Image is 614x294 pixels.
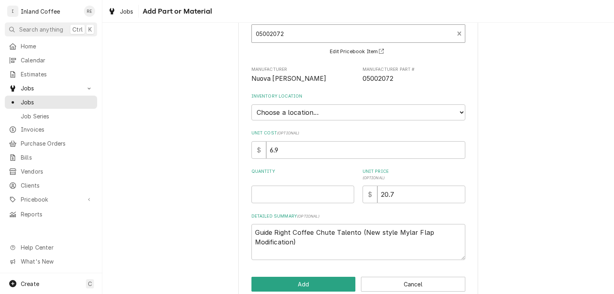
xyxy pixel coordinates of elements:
div: Inventory Location [251,93,465,120]
div: Short Description [251,17,465,56]
span: Jobs [120,7,134,16]
a: Reports [5,208,97,221]
span: Help Center [21,243,92,252]
span: Add Part or Material [140,6,212,17]
a: Jobs [5,96,97,109]
a: Job Series [5,110,97,123]
a: Estimates [5,68,97,81]
label: Unit Price [363,168,465,181]
div: $ [251,141,266,159]
label: Unit Cost [251,130,465,136]
div: [object Object] [363,168,465,203]
a: Go to Jobs [5,82,97,95]
a: Purchase Orders [5,137,97,150]
span: Jobs [21,98,93,106]
textarea: Guide Right Coffee Chute Talento (New style Mylar Flap Modification) [251,224,465,260]
span: Reports [21,210,93,218]
span: Calendar [21,56,93,64]
div: I [7,6,18,17]
a: Calendar [5,54,97,67]
span: Create [21,280,39,287]
span: Nuova [PERSON_NAME] [251,75,327,82]
div: Button Group [251,277,465,292]
div: Inland Coffee [21,7,60,16]
span: ( optional ) [297,214,319,218]
div: Detailed Summary [251,213,465,260]
span: What's New [21,257,92,266]
div: Ruth Easley's Avatar [84,6,95,17]
span: Invoices [21,125,93,134]
a: Go to What's New [5,255,97,268]
a: Invoices [5,123,97,136]
span: Clients [21,181,93,190]
span: Pricebook [21,195,81,204]
a: Jobs [105,5,137,18]
span: Estimates [21,70,93,78]
button: Edit Pricebook Item [329,47,388,57]
span: C [88,280,92,288]
a: Home [5,40,97,53]
a: Go to Pricebook [5,193,97,206]
span: Job Series [21,112,93,120]
a: Bills [5,151,97,164]
span: ( optional ) [277,131,299,135]
label: Inventory Location [251,93,465,100]
span: Ctrl [72,25,83,34]
button: Search anythingCtrlK [5,22,97,36]
div: [object Object] [251,168,354,203]
span: Manufacturer Part # [363,74,465,84]
label: Detailed Summary [251,213,465,220]
span: Search anything [19,25,63,34]
div: $ [363,186,377,203]
span: Purchase Orders [21,139,93,148]
a: Vendors [5,165,97,178]
span: Home [21,42,93,50]
span: Bills [21,153,93,162]
span: Jobs [21,84,81,92]
span: 05002072 [363,75,393,82]
div: RE [84,6,95,17]
span: Manufacturer [251,74,354,84]
div: Manufacturer Part # [363,66,465,84]
div: Button Group Row [251,277,465,292]
div: Manufacturer [251,66,354,84]
span: ( optional ) [363,176,385,180]
span: Manufacturer Part # [363,66,465,73]
div: Unit Cost [251,130,465,158]
button: Cancel [361,277,465,292]
span: Manufacturer [251,66,354,73]
span: Vendors [21,167,93,176]
a: Go to Help Center [5,241,97,254]
label: Quantity [251,168,354,181]
a: Clients [5,179,97,192]
span: K [88,25,92,34]
button: Add [251,277,356,292]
